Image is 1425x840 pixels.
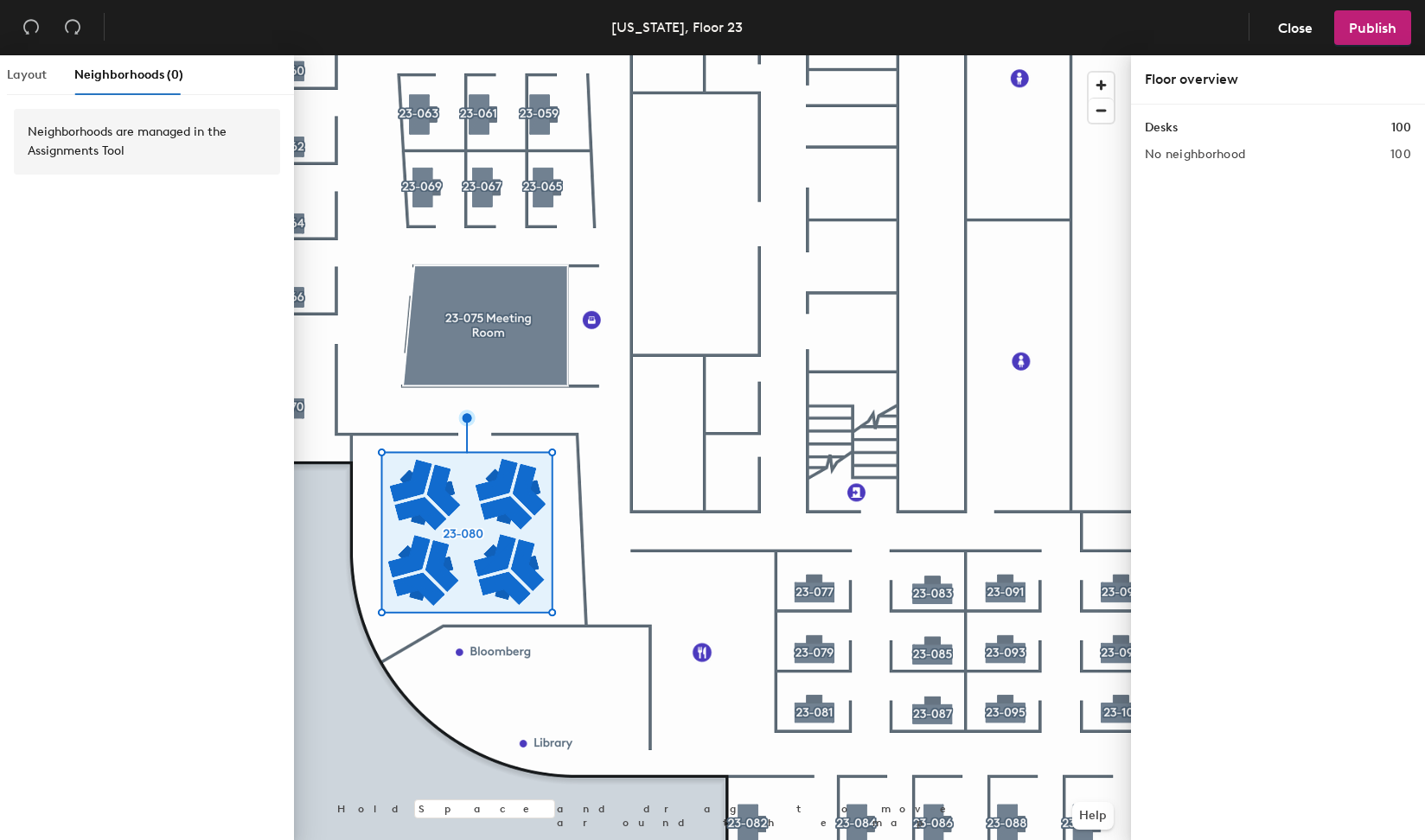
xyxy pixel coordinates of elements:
[1349,20,1396,36] span: Publish
[1391,118,1411,137] h1: 100
[1278,20,1313,36] span: Close
[74,67,183,82] span: Neighborhoods (0)
[1145,118,1178,137] h1: Desks
[1145,148,1245,162] h2: No neighborhood
[1145,69,1411,90] div: Floor overview
[22,18,40,35] span: undo
[1072,802,1114,830] button: Help
[28,123,266,161] div: Neighborhoods are managed in the Assignments Tool
[7,67,47,82] span: Layout
[1334,10,1411,45] button: Publish
[1390,148,1411,162] h2: 100
[611,16,743,38] div: [US_STATE], Floor 23
[1263,10,1327,45] button: Close
[14,10,48,45] button: Undo (⌘ + Z)
[55,10,90,45] button: Redo (⌘ + ⇧ + Z)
